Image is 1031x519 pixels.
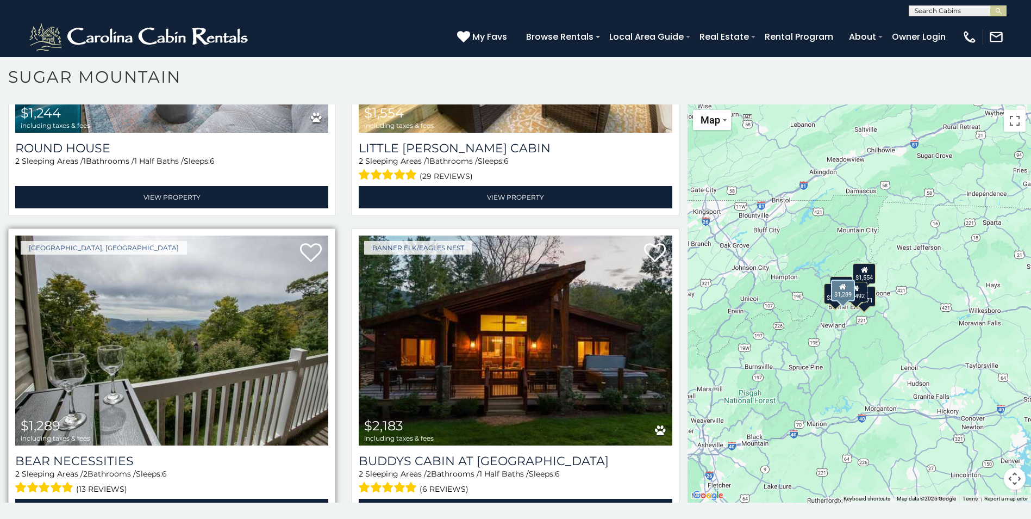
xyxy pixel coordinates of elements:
h3: Little Birdsong Cabin [359,141,672,156]
button: Change map style [693,110,731,130]
span: 2 [15,156,20,166]
img: Bear Necessities [15,236,328,446]
span: 6 [504,156,509,166]
img: phone-regular-white.png [962,29,977,45]
span: 6 [210,156,215,166]
span: 2 [359,469,363,479]
span: $2,183 [364,418,403,434]
button: Map camera controls [1004,468,1026,490]
a: About [843,27,882,46]
img: White-1-2.png [27,21,253,53]
div: $1,289 [831,280,855,301]
a: Terms (opens in new tab) [963,496,978,502]
a: Round House [15,141,328,156]
button: Keyboard shortcuts [843,495,890,503]
span: Map data ©2025 Google [897,496,956,502]
div: $1,554 [853,263,876,284]
span: including taxes & fees [364,122,434,129]
span: 2 [427,469,431,479]
a: Bear Necessities [15,454,328,468]
span: (13 reviews) [76,482,127,496]
div: Sleeping Areas / Bathrooms / Sleeps: [15,468,328,496]
a: Browse Rentals [521,27,599,46]
a: Local Area Guide [604,27,689,46]
a: View Property [359,186,672,208]
span: including taxes & fees [21,122,90,129]
span: including taxes & fees [364,435,434,442]
span: 1 Half Baths / [134,156,184,166]
span: $1,289 [21,418,60,434]
span: 2 [83,469,88,479]
span: $1,554 [364,105,404,121]
a: Buddys Cabin at [GEOGRAPHIC_DATA] [359,454,672,468]
a: Real Estate [694,27,754,46]
div: Sleeping Areas / Bathrooms / Sleeps: [359,156,672,183]
a: Little [PERSON_NAME] Cabin [359,141,672,156]
span: 2 [359,156,363,166]
span: 1 Half Baths / [479,469,529,479]
a: Add to favorites [644,242,666,265]
span: (6 reviews) [420,482,468,496]
span: $1,244 [21,105,61,121]
span: My Favs [472,30,507,44]
span: including taxes & fees [21,435,90,442]
div: $1,492 [845,282,867,302]
img: Google [690,489,726,503]
a: Rental Program [759,27,839,46]
span: Map [701,114,720,126]
img: Buddys Cabin at Eagles Nest [359,236,672,446]
span: 6 [555,469,560,479]
span: (29 reviews) [420,169,473,183]
a: Owner Login [886,27,951,46]
a: Banner Elk/Eagles Nest [364,241,472,255]
div: Sleeping Areas / Bathrooms / Sleeps: [15,156,328,183]
a: Add to favorites [300,242,322,265]
span: 1 [427,156,429,166]
a: Open this area in Google Maps (opens a new window) [690,489,726,503]
button: Toggle fullscreen view [1004,110,1026,132]
span: 2 [15,469,20,479]
a: [GEOGRAPHIC_DATA], [GEOGRAPHIC_DATA] [21,241,187,255]
a: View Property [15,186,328,208]
img: mail-regular-white.png [989,29,1004,45]
div: $2,183 [824,283,847,304]
a: My Favs [457,30,510,44]
h3: Buddys Cabin at Eagles Nest [359,454,672,468]
span: 1 [83,156,86,166]
div: $1,244 [830,276,853,297]
a: Report a map error [984,496,1028,502]
a: Buddys Cabin at Eagles Nest $2,183 including taxes & fees [359,236,672,446]
div: Sleeping Areas / Bathrooms / Sleeps: [359,468,672,496]
span: 6 [162,469,167,479]
a: Bear Necessities $1,289 including taxes & fees [15,236,328,446]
